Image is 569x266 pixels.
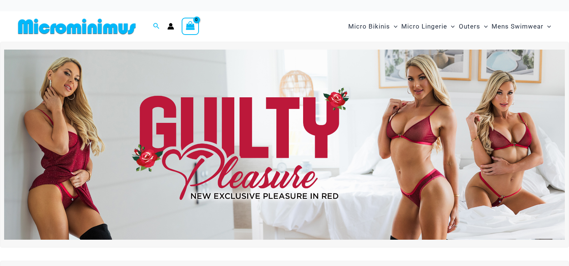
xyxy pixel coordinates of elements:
span: Menu Toggle [447,17,455,36]
span: Menu Toggle [480,17,488,36]
img: Guilty Pleasures Red Lingerie [4,50,565,240]
span: Outers [459,17,480,36]
a: Mens SwimwearMenu ToggleMenu Toggle [490,15,553,38]
a: Account icon link [167,23,174,30]
span: Micro Bikinis [348,17,390,36]
img: MM SHOP LOGO FLAT [15,18,139,35]
span: Menu Toggle [390,17,398,36]
span: Menu Toggle [543,17,551,36]
span: Mens Swimwear [492,17,543,36]
a: View Shopping Cart, empty [182,18,199,35]
a: Micro LingerieMenu ToggleMenu Toggle [399,15,457,38]
span: Micro Lingerie [401,17,447,36]
nav: Site Navigation [345,14,554,39]
a: Micro BikinisMenu ToggleMenu Toggle [346,15,399,38]
a: Search icon link [153,22,160,31]
a: OutersMenu ToggleMenu Toggle [457,15,490,38]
